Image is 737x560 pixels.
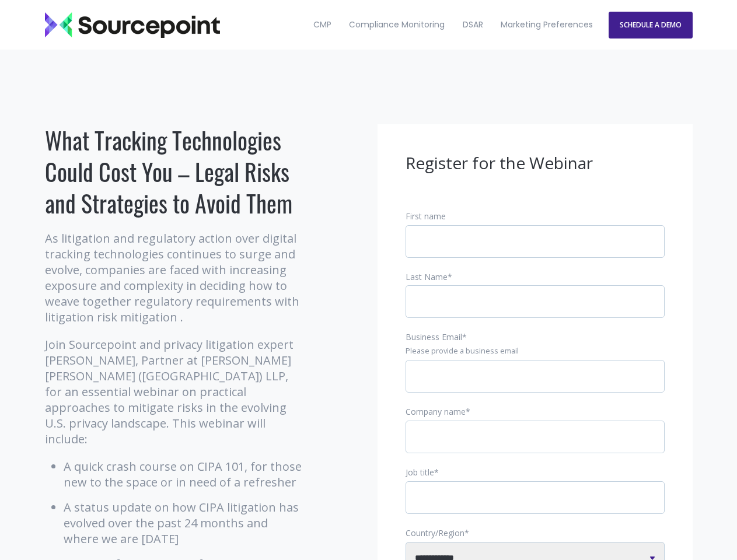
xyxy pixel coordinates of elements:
[45,124,305,219] h1: What Tracking Technologies Could Cost You – Legal Risks and Strategies to Avoid Them
[406,527,464,538] span: Country/Region
[406,211,446,222] span: First name
[45,337,305,447] p: Join Sourcepoint and privacy litigation expert [PERSON_NAME], Partner at [PERSON_NAME] [PERSON_NA...
[45,12,220,38] img: Sourcepoint_logo_black_transparent (2)-2
[406,152,665,174] h3: Register for the Webinar
[406,331,462,342] span: Business Email
[64,459,305,490] li: A quick crash course on CIPA 101, for those new to the space or in need of a refresher
[45,230,305,325] p: As litigation and regulatory action over digital tracking technologies continues to surge and evo...
[406,346,665,356] legend: Please provide a business email
[406,467,434,478] span: Job title
[64,499,305,547] li: A status update on how CIPA litigation has evolved over the past 24 months and where we are [DATE]
[609,12,693,38] a: SCHEDULE A DEMO
[406,406,466,417] span: Company name
[406,271,448,282] span: Last Name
